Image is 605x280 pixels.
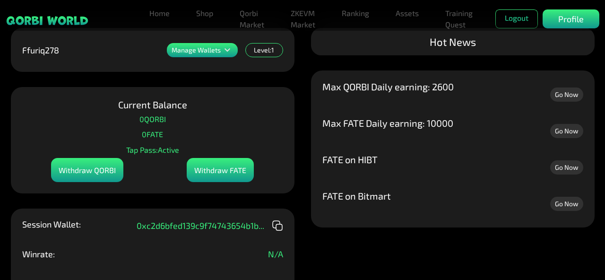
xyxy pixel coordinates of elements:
[22,220,81,228] p: Session Wallet:
[322,155,378,164] p: FATE on HIBT
[137,220,283,231] div: 0xc2d6bfed139c9f74743654b1b ...
[338,4,373,23] a: Ranking
[495,9,538,28] button: Logout
[118,98,187,111] p: Current Balance
[146,4,173,23] a: Home
[192,4,217,23] a: Shop
[245,43,283,57] div: Level: 1
[268,250,283,258] p: N/A
[236,4,268,34] a: Qorbi Market
[322,118,453,128] p: Max FATE Daily earning: 10000
[51,158,123,182] div: Withdraw QORBI
[311,28,595,55] div: Hot News
[550,160,583,175] a: Go Now
[6,15,89,26] img: sticky brand-logo
[322,191,391,201] p: FATE on Bitmart
[550,197,583,211] a: Go Now
[550,87,583,102] a: Go Now
[441,4,476,34] a: Training Quest
[22,46,59,54] p: Ffuriq278
[139,112,166,126] p: 0 QORBI
[392,4,423,23] a: Assets
[550,124,583,138] a: Go Now
[287,4,319,34] a: ZKEVM Market
[22,250,55,258] p: Winrate:
[558,13,584,26] p: Profile
[142,127,163,141] p: 0 FATE
[126,143,179,157] p: Tap Pass: Active
[172,47,221,53] p: Manage Wallets
[322,82,454,91] p: Max QORBI Daily earning: 2600
[187,158,254,182] div: Withdraw FATE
